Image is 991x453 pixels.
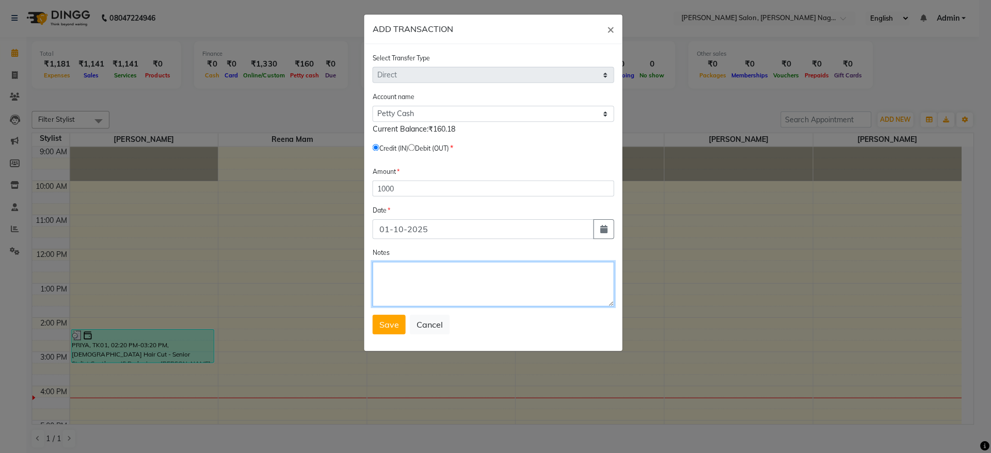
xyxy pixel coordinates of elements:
[375,167,402,176] label: Amount
[600,15,624,44] button: Close
[375,23,456,36] h6: ADD TRANSACTION
[375,248,392,257] label: Notes
[412,314,452,333] button: Cancel
[382,144,411,153] label: Credit (IN)
[375,314,408,333] button: Save
[382,318,402,329] span: Save
[375,124,458,134] span: Current Balance:₹160.18
[375,54,433,63] label: Select Transfer Type
[375,205,393,215] label: Date
[418,144,452,153] label: Debit (OUT)
[609,22,616,37] span: ×
[375,92,417,102] label: Account name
